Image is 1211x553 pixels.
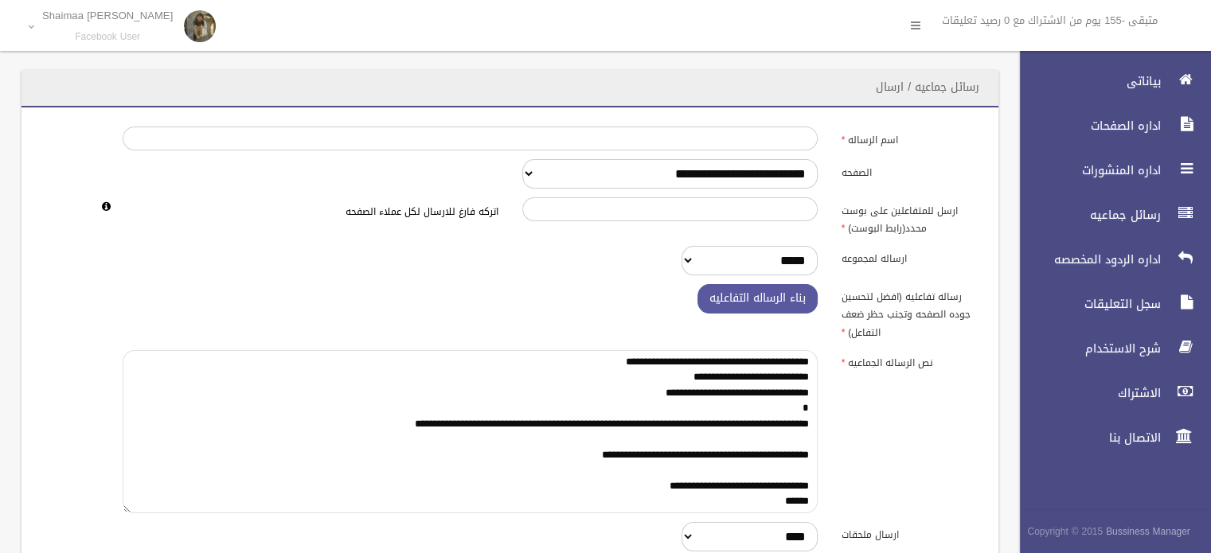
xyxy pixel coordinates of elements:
label: الصفحه [830,159,990,181]
span: Copyright © 2015 [1027,523,1103,540]
button: بناء الرساله التفاعليه [697,284,818,313]
label: نص الرساله الجماعيه [830,350,990,372]
a: رسائل جماعيه [1006,197,1211,232]
span: اداره الصفحات [1006,118,1166,134]
a: اداره المنشورات [1006,153,1211,188]
span: اداره الردود المخصصه [1006,251,1166,267]
label: ارسل للمتفاعلين على بوست محدد(رابط البوست) [830,197,990,237]
label: ارساله لمجموعه [830,246,990,268]
a: الاشتراك [1006,376,1211,411]
strong: Bussiness Manager [1106,523,1190,540]
a: سجل التعليقات [1006,286,1211,321]
a: شرح الاستخدام [1006,331,1211,366]
h6: اتركه فارغ للارسال لكل عملاء الصفحه [123,207,498,217]
label: اسم الرساله [830,127,990,149]
a: اداره الردود المخصصه [1006,242,1211,277]
span: شرح الاستخدام [1006,341,1166,356]
a: بياناتى [1006,64,1211,99]
span: اداره المنشورات [1006,162,1166,178]
small: Facebook User [42,31,173,43]
span: الاشتراك [1006,385,1166,401]
span: بياناتى [1006,73,1166,89]
span: رسائل جماعيه [1006,207,1166,223]
span: الاتصال بنا [1006,430,1166,446]
a: الاتصال بنا [1006,420,1211,455]
a: اداره الصفحات [1006,108,1211,143]
label: رساله تفاعليه (افضل لتحسين جوده الصفحه وتجنب حظر ضعف التفاعل) [830,284,990,341]
span: سجل التعليقات [1006,296,1166,312]
p: [PERSON_NAME] Shaimaa [42,10,173,21]
header: رسائل جماعيه / ارسال [857,72,998,103]
label: ارسال ملحقات [830,522,990,544]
